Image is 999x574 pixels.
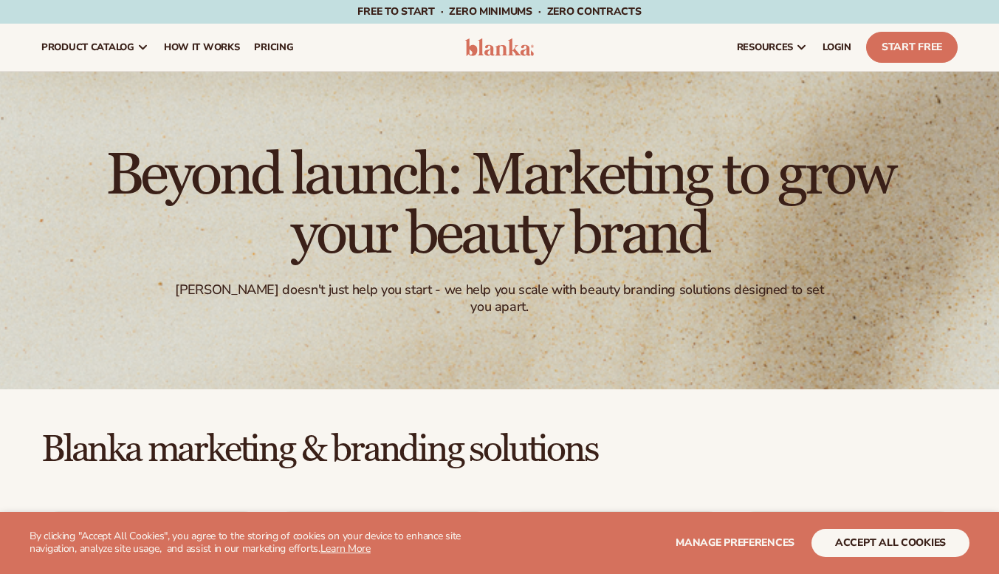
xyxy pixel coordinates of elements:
a: Start Free [866,32,958,63]
span: Manage preferences [676,536,794,550]
span: Free to start · ZERO minimums · ZERO contracts [357,4,641,18]
a: resources [729,24,815,71]
span: How It Works [164,41,240,53]
button: accept all cookies [811,529,969,557]
button: Manage preferences [676,529,794,557]
a: pricing [247,24,301,71]
a: Learn More [320,541,371,556]
h1: Beyond launch: Marketing to grow your beauty brand [94,146,906,264]
p: By clicking "Accept All Cookies", you agree to the storing of cookies on your device to enhance s... [30,530,494,556]
a: LOGIN [815,24,859,71]
span: product catalog [41,41,134,53]
span: resources [737,41,793,53]
a: product catalog [34,24,157,71]
span: LOGIN [823,41,851,53]
span: pricing [254,41,293,53]
img: logo [465,38,535,56]
div: [PERSON_NAME] doesn't just help you start - we help you scale with beauty branding solutions desi... [174,281,825,316]
a: How It Works [157,24,247,71]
